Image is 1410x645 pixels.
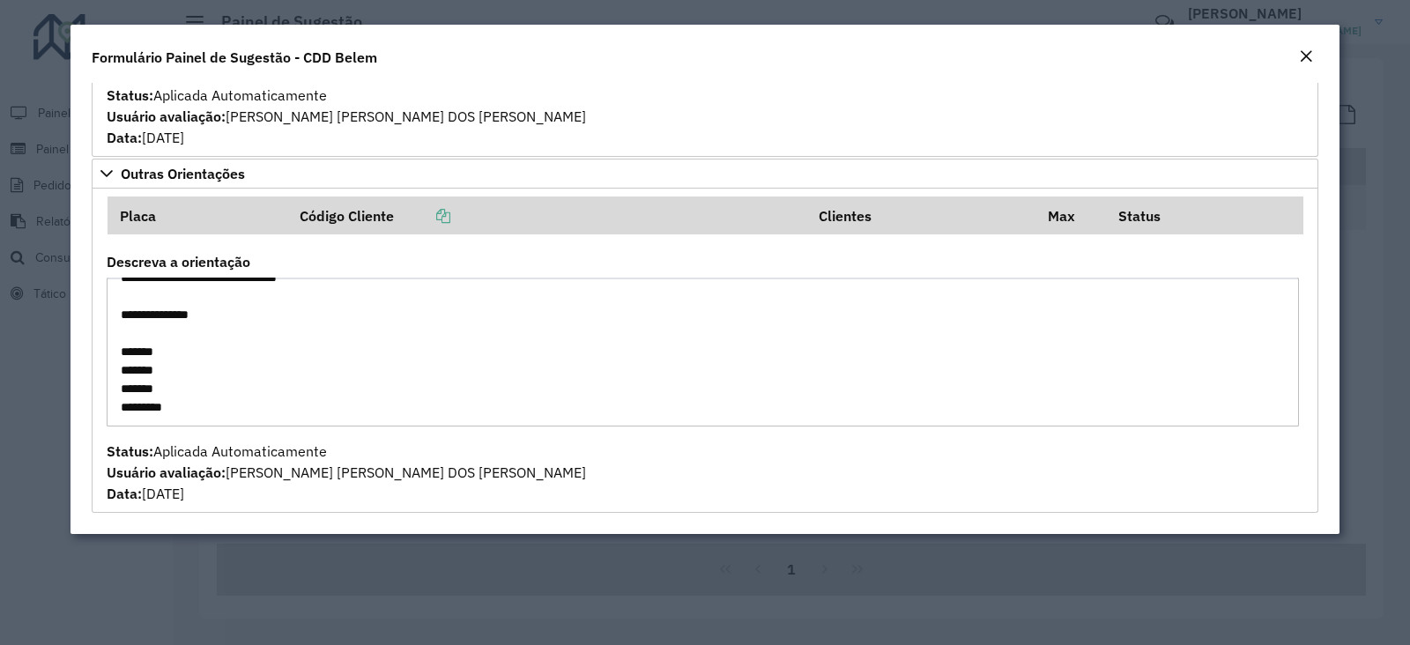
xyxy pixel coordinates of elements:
button: Close [1294,46,1318,69]
strong: Usuário avaliação: [107,107,226,125]
div: Outras Orientações [92,189,1318,512]
strong: Data: [107,485,142,502]
strong: Status: [107,442,153,460]
h4: Formulário Painel de Sugestão - CDD Belem [92,47,377,68]
th: Código Cliente [287,196,806,234]
span: Aplicada Automaticamente [PERSON_NAME] [PERSON_NAME] DOS [PERSON_NAME] [DATE] [107,86,586,146]
strong: Usuário avaliação: [107,463,226,481]
em: Fechar [1299,49,1313,63]
th: Placa [108,196,288,234]
span: Outras Orientações [121,167,245,181]
th: Status [1106,196,1303,234]
a: Copiar [394,207,450,225]
strong: Data: [107,129,142,146]
th: Max [1035,196,1106,234]
strong: Status: [107,86,153,104]
a: Outras Orientações [92,159,1318,189]
label: Descreva a orientação [107,251,250,272]
th: Clientes [806,196,1035,234]
span: Aplicada Automaticamente [PERSON_NAME] [PERSON_NAME] DOS [PERSON_NAME] [DATE] [107,442,586,502]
